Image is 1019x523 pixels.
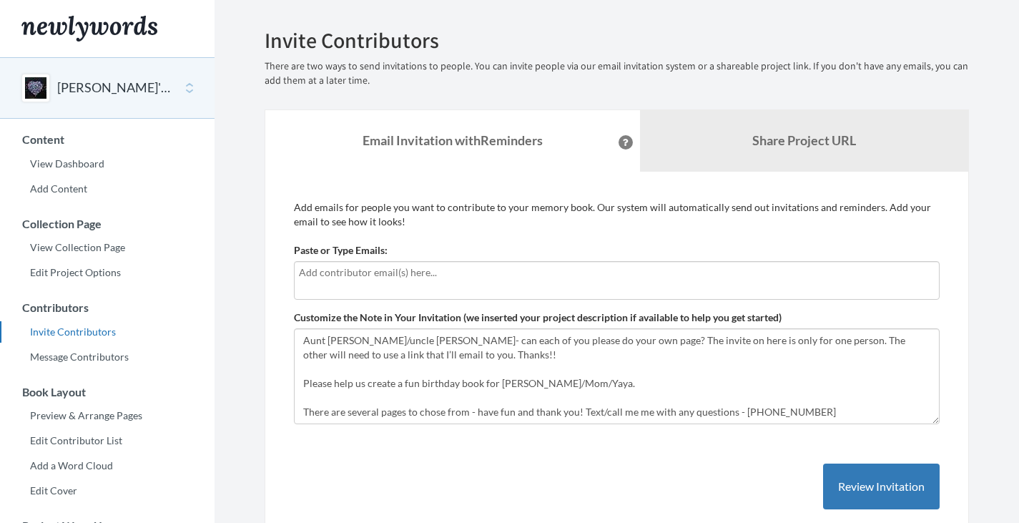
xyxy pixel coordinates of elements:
h3: Content [1,133,215,146]
button: [PERSON_NAME]'s 80th [57,79,173,97]
strong: Email Invitation with Reminders [363,132,543,148]
input: Add contributor email(s) here... [299,265,935,280]
b: Share Project URL [752,132,856,148]
button: Review Invitation [823,464,940,510]
img: Newlywords logo [21,16,157,41]
p: There are two ways to send invitations to people. You can invite people via our email invitation ... [265,59,969,88]
h2: Invite Contributors [265,29,969,52]
p: Add emails for people you want to contribute to your memory book. Our system will automatically s... [294,200,940,229]
h3: Contributors [1,301,215,314]
label: Customize the Note in Your Invitation (we inserted your project description if available to help ... [294,311,782,325]
label: Paste or Type Emails: [294,243,388,258]
h3: Book Layout [1,386,215,399]
textarea: Aunt [PERSON_NAME]/uncle [PERSON_NAME]- can each of you please do your own page? The invite on he... [294,328,940,424]
h3: Collection Page [1,217,215,230]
